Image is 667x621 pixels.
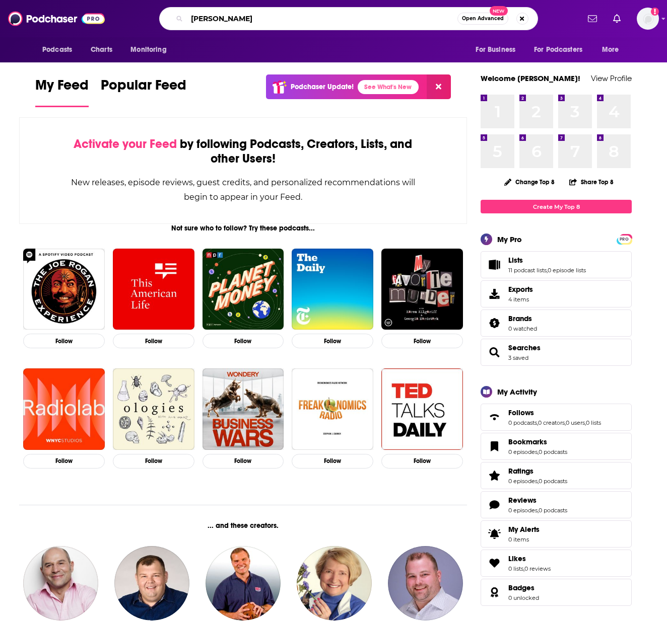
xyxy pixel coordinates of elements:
img: The Joe Rogan Experience [23,249,105,330]
a: 0 unlocked [508,594,539,601]
img: Freakonomics Radio [292,368,373,450]
img: Moya Andrews [297,546,371,620]
span: Podcasts [42,43,72,57]
a: Show notifications dropdown [609,10,625,27]
div: Not sure who to follow? Try these podcasts... [19,224,467,232]
span: , [537,419,538,426]
span: Activate your Feed [74,136,177,151]
span: More [602,43,619,57]
span: Logged in as Isla [637,8,659,30]
a: Show notifications dropdown [584,10,601,27]
a: 0 episode lists [548,267,586,274]
span: , [547,267,548,274]
span: , [523,565,524,572]
span: For Business [476,43,515,57]
span: , [585,419,586,426]
button: Follow [23,334,105,348]
a: Reviews [508,496,567,505]
span: My Feed [35,76,89,100]
div: New releases, episode reviews, guest credits, and personalized recommendations will begin to appe... [70,175,416,204]
a: Badges [484,585,504,599]
span: Badges [508,583,535,592]
a: View Profile [591,73,632,83]
a: Ratings [484,469,504,483]
a: Business Wars [203,368,284,450]
button: Share Top 8 [569,172,614,192]
span: Searches [481,339,632,366]
a: TED Talks Daily [381,368,463,450]
span: Ratings [508,467,533,476]
button: Follow [113,454,194,469]
img: The Daily [292,249,373,330]
a: Lists [508,256,586,265]
a: Lists [484,258,504,272]
span: Brands [481,309,632,337]
a: 0 creators [538,419,565,426]
img: Scott Zolak [206,546,280,620]
button: open menu [469,40,528,59]
span: Reviews [481,491,632,518]
a: Planet Money [203,249,284,330]
span: 4 items [508,296,533,303]
div: My Pro [497,235,522,244]
span: My Alerts [508,525,540,534]
button: Follow [203,334,284,348]
button: Show profile menu [637,8,659,30]
span: Likes [508,554,526,563]
a: Bookmarks [508,437,567,446]
span: Open Advanced [462,16,504,21]
span: Badges [481,579,632,606]
a: 0 users [566,419,585,426]
span: New [490,6,508,16]
img: Ologies with Alie Ward [113,368,194,450]
div: My Activity [497,387,537,397]
a: Follows [508,408,601,417]
a: 0 episodes [508,507,538,514]
a: PRO [618,235,630,243]
div: by following Podcasts, Creators, Lists, and other Users! [70,137,416,166]
button: Follow [203,454,284,469]
img: User Profile [637,8,659,30]
a: 0 podcasts [539,478,567,485]
img: This American Life [113,249,194,330]
button: Follow [113,334,194,348]
a: Marc Bertrand [114,546,189,620]
span: , [538,478,539,485]
a: 0 watched [508,325,537,332]
a: 0 podcasts [539,507,567,514]
a: Bobby Stone [388,546,462,620]
a: 0 episodes [508,478,538,485]
a: Popular Feed [101,76,186,107]
a: Likes [484,556,504,570]
img: Vincent Moscato [23,546,98,620]
span: Exports [508,285,533,294]
span: For Podcasters [534,43,582,57]
span: Reviews [508,496,537,505]
a: Searches [484,345,504,359]
button: open menu [123,40,179,59]
div: Search podcasts, credits, & more... [159,7,538,30]
a: Likes [508,554,551,563]
span: Brands [508,314,532,323]
span: Lists [481,251,632,278]
span: Monitoring [130,43,166,57]
a: My Alerts [481,520,632,548]
a: Searches [508,343,541,352]
svg: Add a profile image [651,8,659,16]
span: , [538,507,539,514]
a: Badges [508,583,539,592]
a: 0 episodes [508,448,538,455]
a: Follows [484,410,504,424]
button: Follow [292,334,373,348]
span: , [565,419,566,426]
span: , [538,448,539,455]
a: Create My Top 8 [481,200,632,213]
a: 0 podcasts [508,419,537,426]
p: Podchaser Update! [291,83,354,91]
